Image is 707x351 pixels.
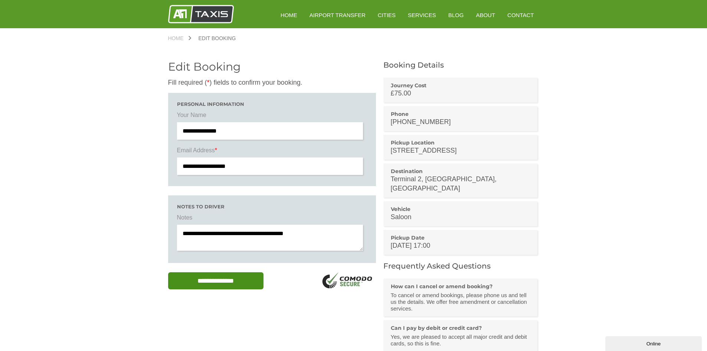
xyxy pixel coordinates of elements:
[168,78,376,87] p: Fill required ( ) fields to confirm your booking.
[177,146,367,157] label: Email Address
[391,292,530,312] p: To cancel or amend bookings, please phone us and tell us the details. We offer free amendment or ...
[391,117,530,127] p: [PHONE_NUMBER]
[391,146,530,155] p: [STREET_ADDRESS]
[391,241,530,250] p: [DATE] 17:00
[177,214,367,225] label: Notes
[391,334,530,347] p: Yes, we are pleased to accept all major credit and debit cards, so this is fine.
[391,139,530,146] h3: Pickup Location
[391,234,530,241] h3: Pickup Date
[320,272,376,290] img: SSL Logo
[177,102,367,107] h3: Personal Information
[391,82,530,89] h3: Journey Cost
[391,212,530,222] p: Saloon
[391,325,530,331] h3: Can I pay by debit or credit card?
[177,204,367,209] h3: Notes to driver
[383,262,539,270] h2: Frequently Asked Questions
[383,61,539,69] h2: Booking Details
[391,206,530,212] h3: Vehicle
[168,36,191,41] a: Home
[191,36,243,41] a: Edit Booking
[304,6,371,24] a: Airport Transfer
[373,6,401,24] a: Cities
[168,61,376,72] h2: Edit Booking
[391,283,530,290] h3: How can I cancel or amend booking?
[391,89,530,98] p: £75.00
[605,335,703,351] iframe: chat widget
[177,111,367,122] label: Your Name
[471,6,500,24] a: About
[391,111,530,117] h3: Phone
[443,6,469,24] a: Blog
[391,168,530,175] h3: Destination
[275,6,302,24] a: HOME
[403,6,441,24] a: Services
[168,5,234,23] img: A1 Taxis
[391,175,530,193] p: Terminal 2, [GEOGRAPHIC_DATA], [GEOGRAPHIC_DATA]
[502,6,539,24] a: Contact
